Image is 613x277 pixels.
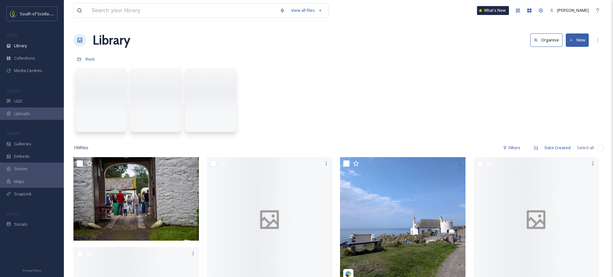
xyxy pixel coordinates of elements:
span: Stories [14,166,28,172]
span: Embeds [14,153,30,159]
span: SOCIALS [6,211,19,216]
button: New [566,33,589,47]
span: Library [14,43,27,49]
a: [PERSON_NAME] [547,4,592,17]
span: Privacy Policy [23,268,41,273]
span: MEDIA [6,33,18,38]
span: Maps [14,179,25,185]
span: WIDGETS [6,131,21,136]
span: Collections [14,55,35,61]
a: View all files [288,4,325,17]
a: What's New [477,6,509,15]
span: South of Scotland Destination Alliance [20,11,93,17]
span: Galleries [14,141,31,147]
button: Organise [530,33,563,47]
span: UGC [14,98,23,104]
span: Media Centres [14,68,42,74]
a: Library [93,31,130,50]
span: Socials [14,221,27,227]
a: Privacy Policy [23,266,41,274]
span: COLLECT [6,88,20,93]
span: Select all [577,145,594,151]
a: Root [86,55,95,63]
span: 199 file s [73,145,88,151]
span: [PERSON_NAME] [557,7,589,13]
div: Date Created [541,142,574,154]
span: Uploads [14,111,30,117]
div: Filters [500,142,524,154]
span: Root [86,56,95,62]
a: Organise [530,33,566,47]
img: 240817-Glenlair-Feastival-2024-6-Demijohn.jpg [73,157,199,241]
input: Search your library [88,4,276,18]
span: SnapLink [14,191,32,197]
img: images.jpeg [10,11,17,17]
